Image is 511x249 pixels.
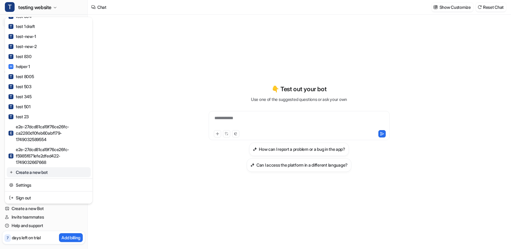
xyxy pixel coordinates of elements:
[9,146,89,165] div: e2e-27dcd81ca19f76ce26fc-f5985f871efe2dfed422-1749032667668
[9,123,89,143] div: e2e-27dcd81ca19f76ce26fc-ca2280d10feb60abf179-1749032589554
[9,44,13,49] span: T
[18,3,51,12] span: testing website
[9,53,32,60] div: test 830
[7,180,91,190] a: Settings
[9,63,30,70] div: helper 1
[5,17,92,204] div: Ttesting website
[9,104,13,109] span: T
[9,94,13,99] span: T
[7,167,91,177] a: Create a new bot
[9,34,13,39] span: T
[9,182,13,188] img: reset
[9,83,32,90] div: test 503
[9,131,13,136] span: E
[7,193,91,203] a: Sign out
[9,64,13,69] span: H
[9,103,30,110] div: test 501
[9,93,32,100] div: test 345
[9,54,13,59] span: T
[9,33,36,40] div: test-new-1
[5,2,15,12] span: T
[9,169,13,175] img: reset
[9,74,13,79] span: T
[9,113,29,120] div: test 23
[9,154,13,158] span: E
[9,24,13,29] span: T
[9,195,13,201] img: reset
[9,114,13,119] span: T
[9,43,37,50] div: test-new-2
[9,23,35,29] div: test 1 draft
[9,84,13,89] span: T
[9,73,34,80] div: test 8005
